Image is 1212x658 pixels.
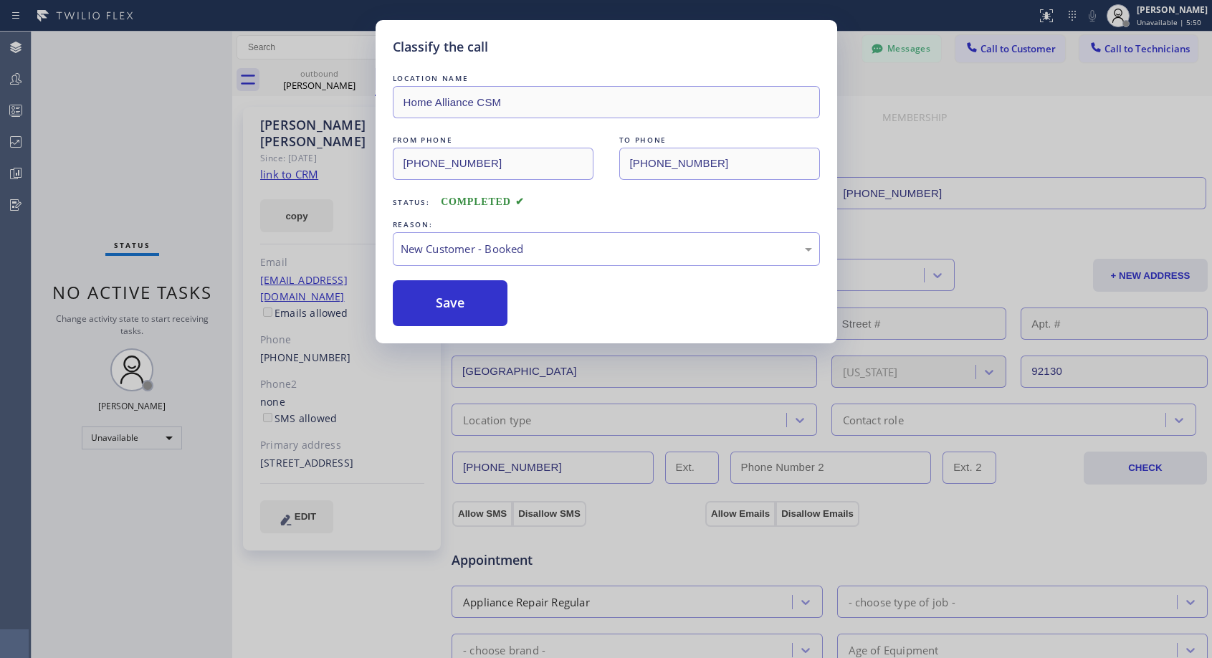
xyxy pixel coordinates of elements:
input: From phone [393,148,593,180]
div: REASON: [393,217,820,232]
div: FROM PHONE [393,133,593,148]
div: New Customer - Booked [401,241,812,257]
span: Status: [393,197,430,207]
h5: Classify the call [393,37,488,57]
span: COMPLETED [441,196,524,207]
input: To phone [619,148,820,180]
button: Save [393,280,508,326]
div: TO PHONE [619,133,820,148]
div: LOCATION NAME [393,71,820,86]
